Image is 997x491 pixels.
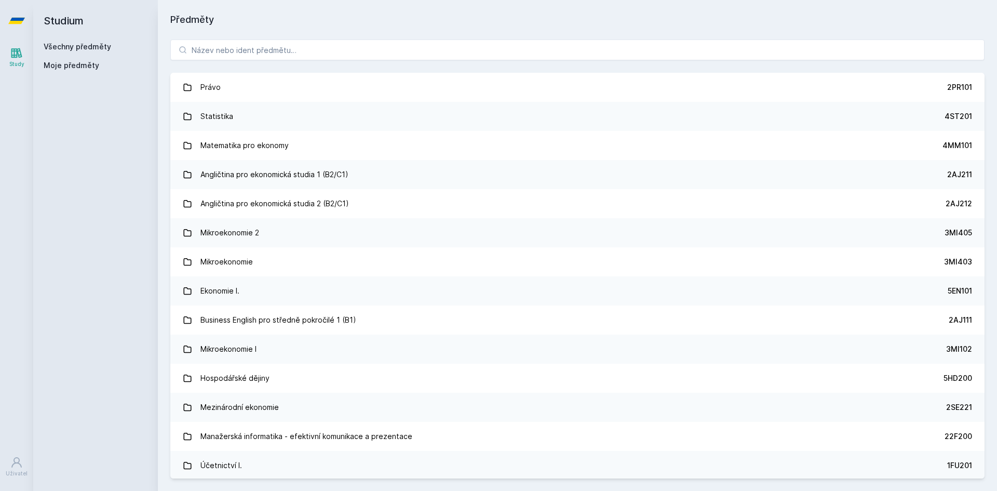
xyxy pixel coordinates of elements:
div: Matematika pro ekonomy [200,135,289,156]
a: Matematika pro ekonomy 4MM101 [170,131,985,160]
div: 2SE221 [946,402,972,413]
div: Angličtina pro ekonomická studia 2 (B2/C1) [200,193,349,214]
div: 1FU201 [947,460,972,471]
a: Účetnictví I. 1FU201 [170,451,985,480]
div: Mikroekonomie I [200,339,257,360]
h1: Předměty [170,12,985,27]
div: Angličtina pro ekonomická studia 1 (B2/C1) [200,164,348,185]
div: Právo [200,77,221,98]
a: Uživatel [2,451,31,483]
a: Právo 2PR101 [170,73,985,102]
div: 3MI405 [945,228,972,238]
div: 2AJ212 [946,198,972,209]
a: Všechny předměty [44,42,111,51]
div: 5EN101 [948,286,972,296]
a: Mikroekonomie I 3MI102 [170,335,985,364]
div: 2AJ111 [949,315,972,325]
div: 4ST201 [945,111,972,122]
a: Mezinárodní ekonomie 2SE221 [170,393,985,422]
input: Název nebo ident předmětu… [170,39,985,60]
span: Moje předměty [44,60,99,71]
div: Statistika [200,106,233,127]
div: 5HD200 [944,373,972,383]
a: Statistika 4ST201 [170,102,985,131]
a: Ekonomie I. 5EN101 [170,276,985,306]
div: Manažerská informatika - efektivní komunikace a prezentace [200,426,412,447]
div: 22F200 [945,431,972,442]
div: 2AJ211 [947,169,972,180]
div: Ekonomie I. [200,281,239,301]
div: Účetnictví I. [200,455,242,476]
div: Hospodářské dějiny [200,368,270,389]
a: Mikroekonomie 2 3MI405 [170,218,985,247]
a: Manažerská informatika - efektivní komunikace a prezentace 22F200 [170,422,985,451]
a: Business English pro středně pokročilé 1 (B1) 2AJ111 [170,306,985,335]
div: 4MM101 [942,140,972,151]
div: 3MI403 [944,257,972,267]
div: 2PR101 [947,82,972,92]
div: Study [9,60,24,68]
div: Mezinárodní ekonomie [200,397,279,418]
a: Hospodářské dějiny 5HD200 [170,364,985,393]
div: Mikroekonomie 2 [200,222,259,243]
div: Uživatel [6,470,28,477]
a: Study [2,42,31,73]
a: Mikroekonomie 3MI403 [170,247,985,276]
div: 3MI102 [946,344,972,354]
div: Mikroekonomie [200,251,253,272]
a: Angličtina pro ekonomická studia 2 (B2/C1) 2AJ212 [170,189,985,218]
a: Angličtina pro ekonomická studia 1 (B2/C1) 2AJ211 [170,160,985,189]
div: Business English pro středně pokročilé 1 (B1) [200,310,356,330]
